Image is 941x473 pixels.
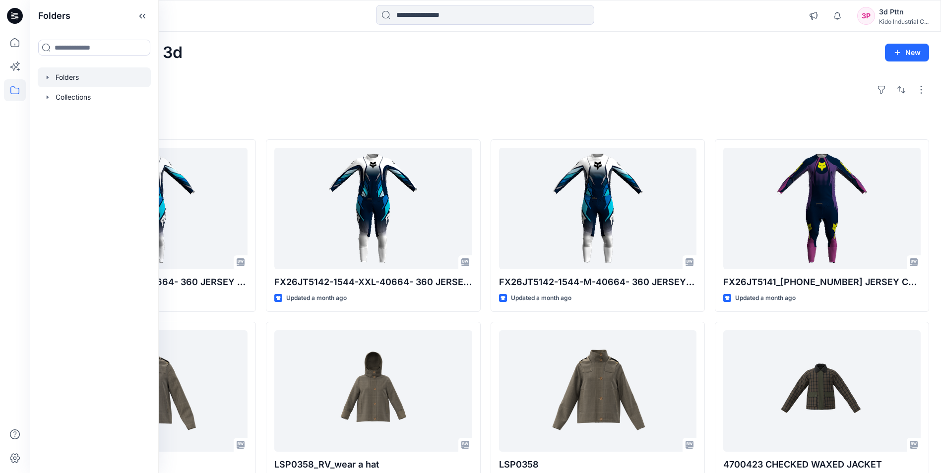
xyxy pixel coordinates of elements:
[499,458,696,472] p: LSP0358
[723,330,921,452] a: 4700423 CHECKED WAXED JACKET
[723,458,921,472] p: 4700423 CHECKED WAXED JACKET
[857,7,875,25] div: 3P
[723,275,921,289] p: FX26JT5141_[PHONE_NUMBER] JERSEY COMMERCIAL-GRAPHIC
[274,330,472,452] a: LSP0358_RV_wear a hat
[499,275,696,289] p: FX26JT5142-1544-M-40664- 360 JERSEY CORE GRAPHIC
[274,458,472,472] p: LSP0358_RV_wear a hat
[723,148,921,269] a: FX26JT5141_5143-40662-360 JERSEY COMMERCIAL-GRAPHIC
[274,275,472,289] p: FX26JT5142-1544-XXL-40664- 360 JERSEY CORE GRAPHIC
[286,293,347,303] p: Updated a month ago
[499,330,696,452] a: LSP0358
[879,18,929,25] div: Kido Industrial C...
[879,6,929,18] div: 3d Pttn
[735,293,796,303] p: Updated a month ago
[885,44,929,61] button: New
[499,148,696,269] a: FX26JT5142-1544-M-40664- 360 JERSEY CORE GRAPHIC
[42,118,929,129] h4: Styles
[511,293,571,303] p: Updated a month ago
[274,148,472,269] a: FX26JT5142-1544-XXL-40664- 360 JERSEY CORE GRAPHIC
